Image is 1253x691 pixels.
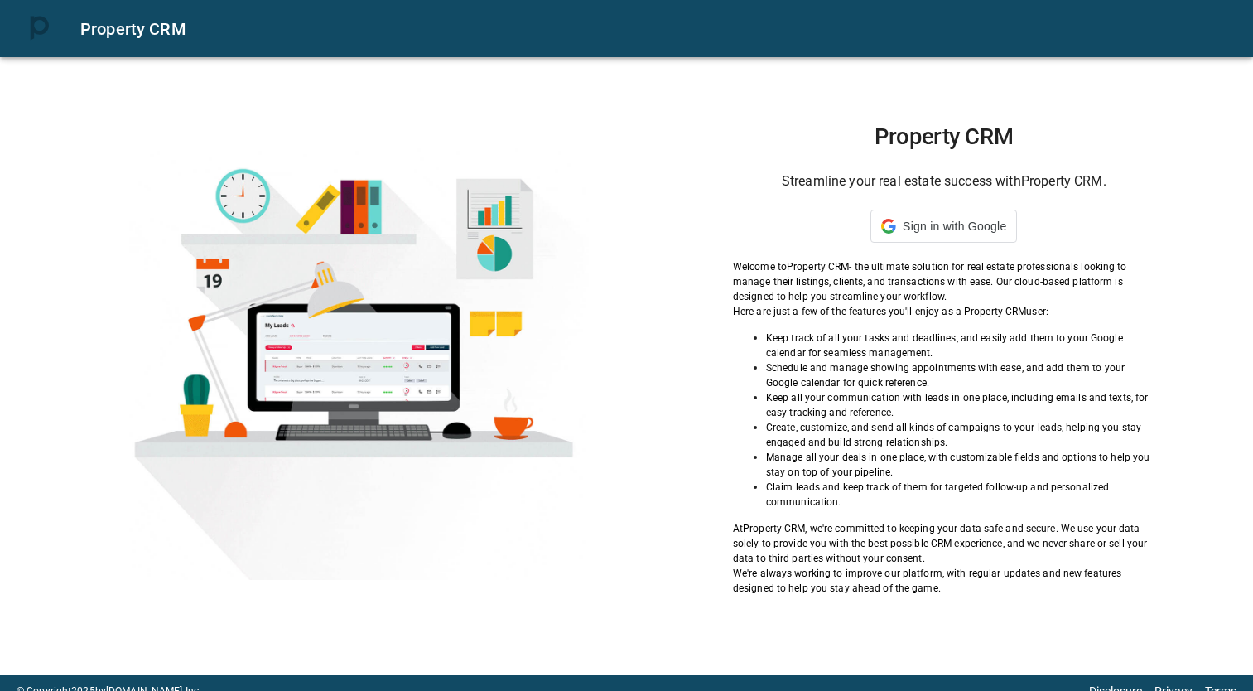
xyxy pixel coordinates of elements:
h6: Streamline your real estate success with Property CRM . [733,170,1155,193]
h1: Property CRM [733,123,1155,150]
div: Property CRM [80,16,1233,42]
p: We're always working to improve our platform, with regular updates and new features designed to h... [733,566,1155,596]
p: Welcome to Property CRM - the ultimate solution for real estate professionals looking to manage t... [733,259,1155,304]
p: Claim leads and keep track of them for targeted follow-up and personalized communication. [766,480,1155,510]
p: Manage all your deals in one place, with customizable fields and options to help you stay on top ... [766,450,1155,480]
p: Create, customize, and send all kinds of campaigns to your leads, helping you stay engaged and bu... [766,420,1155,450]
p: At Property CRM , we're committed to keeping your data safe and secure. We use your data solely t... [733,521,1155,566]
p: Keep all your communication with leads in one place, including emails and texts, for easy trackin... [766,390,1155,420]
div: Sign in with Google [870,210,1017,243]
p: Here are just a few of the features you'll enjoy as a Property CRM user: [733,304,1155,319]
span: Sign in with Google [903,220,1006,233]
p: Schedule and manage showing appointments with ease, and add them to your Google calendar for quic... [766,360,1155,390]
p: Keep track of all your tasks and deadlines, and easily add them to your Google calendar for seaml... [766,331,1155,360]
